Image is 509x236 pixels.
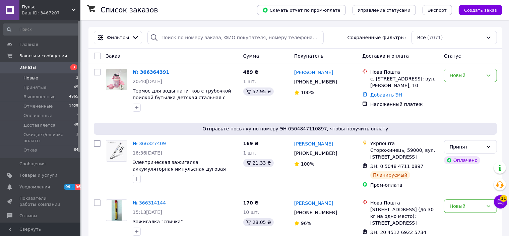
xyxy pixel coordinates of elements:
span: Сообщения [19,161,46,167]
span: Все [417,34,426,41]
a: [PERSON_NAME] [294,200,333,206]
div: 21.33 ₴ [243,159,274,167]
a: Термос для воды напитков с трубочкой поилкой бутылка детская стальная с чехлом и датчиком индикат... [133,88,231,107]
div: Ваш ID: 3467207 [22,10,80,16]
span: 96 [75,184,82,190]
span: Отзывы [19,213,37,219]
div: Нова Пошта [370,69,439,75]
span: 1 [76,132,78,144]
span: 16:36[DATE] [133,150,162,156]
span: 11 [500,194,507,200]
span: Доставляется [23,122,55,128]
button: Скачать отчет по пром-оплате [257,5,346,15]
div: Новый [450,202,483,210]
a: Электрическая зажигалка аккумуляторная импульсная дуговая плазменная ветрозащитная для свечей кух... [133,160,232,185]
a: Фото товару [106,199,127,221]
span: Заказы и сообщения [19,53,67,59]
a: Добавить ЭН [370,92,402,98]
span: Ожидает/ошибка оплаты [23,132,76,144]
span: 100% [301,90,314,95]
span: 99+ [64,184,75,190]
div: Планируемый [370,171,410,179]
a: [PERSON_NAME] [294,69,333,76]
span: Оплаченные [23,113,52,119]
span: 20:40[DATE] [133,79,162,84]
span: Сохраненные фильтры: [347,34,406,41]
span: 1925 [69,103,78,109]
a: № 366327409 [133,141,166,146]
div: [PHONE_NUMBER] [293,77,338,86]
div: Принят [450,143,483,151]
span: Показатели работы компании [19,195,62,208]
span: 15:13[DATE] [133,210,162,215]
a: № 366314144 [133,200,166,205]
span: ЭН: 0 5048 4711 0897 [370,164,424,169]
span: Отказ [23,147,37,153]
span: Отмененные [23,103,53,109]
span: Создать заказ [464,8,497,13]
span: 3 [70,64,77,70]
span: 170 ₴ [243,200,259,205]
span: Экспорт [428,8,447,13]
span: 10 шт. [243,210,259,215]
span: 45 [74,84,78,91]
span: 1 шт. [243,79,256,84]
span: Новые [23,75,38,81]
span: 4965 [69,94,78,100]
button: Экспорт [423,5,452,15]
span: Управление статусами [358,8,410,13]
span: Сумма [243,53,259,59]
button: Управление статусами [353,5,416,15]
span: 45 [74,122,78,128]
span: 489 ₴ [243,69,259,75]
span: 3 [76,75,78,81]
div: 57.95 ₴ [243,87,274,96]
span: Отправьте посылку по номеру ЭН 0504847110897, чтобы получить оплату [97,125,494,132]
span: Пульс [22,4,72,10]
div: [STREET_ADDRESS] (до 30 кг на одно место): [STREET_ADDRESS] [370,206,439,226]
a: Создать заказ [452,7,502,12]
div: Пром-оплата [370,182,439,188]
span: Фильтры [107,34,129,41]
div: Новый [450,72,483,79]
div: Укрпошта [370,140,439,147]
div: [PHONE_NUMBER] [293,208,338,217]
span: Главная [19,42,38,48]
span: ЭН: 20 4512 6922 5734 [370,230,427,235]
img: Фото товару [106,69,127,90]
span: Товары и услуги [19,172,57,178]
a: Зажигалка "спичка" [133,219,183,224]
span: Выполненные [23,94,56,100]
span: Принятые [23,84,47,91]
div: Нова Пошта [370,199,439,206]
span: 169 ₴ [243,141,259,146]
span: (7071) [427,35,443,40]
a: № 366364391 [133,69,169,75]
div: Оплачено [444,156,480,164]
span: Скачать отчет по пром-оплате [262,7,340,13]
span: Заказы [19,64,36,70]
span: Покупатель [294,53,324,59]
input: Поиск [3,23,79,36]
h1: Список заказов [101,6,158,14]
span: Доставка и оплата [362,53,409,59]
span: 84 [74,147,78,153]
input: Поиск по номеру заказа, ФИО покупателя, номеру телефона, Email, номеру накладной [147,31,324,44]
div: Сторожинець, 59000, вул. [STREET_ADDRESS] [370,147,439,160]
button: Чат с покупателем11 [494,195,507,209]
div: 28.05 ₴ [243,218,274,226]
button: Создать заказ [459,5,502,15]
div: Наложенный платеж [370,101,439,108]
span: 100% [301,161,314,167]
span: 96% [301,221,311,226]
img: Фото товару [112,200,121,221]
span: 1 шт. [243,150,256,156]
img: Фото товару [106,140,127,161]
div: с. [STREET_ADDRESS]: вул. [PERSON_NAME], 10 [370,75,439,89]
span: Статус [444,53,461,59]
span: Уведомления [19,184,50,190]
